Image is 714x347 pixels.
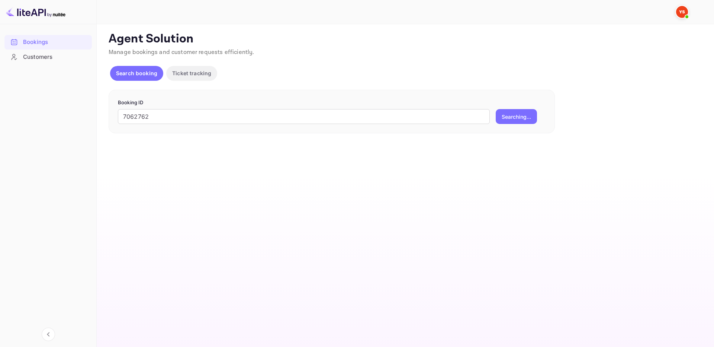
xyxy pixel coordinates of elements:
a: Bookings [4,35,92,49]
p: Booking ID [118,99,546,106]
button: Searching... [496,109,537,124]
p: Search booking [116,69,157,77]
button: Collapse navigation [42,328,55,341]
input: Enter Booking ID (e.g., 63782194) [118,109,490,124]
div: Customers [23,53,88,61]
img: Yandex Support [676,6,688,18]
a: Customers [4,50,92,64]
span: Manage bookings and customer requests efficiently. [109,48,254,56]
p: Agent Solution [109,32,701,47]
div: Bookings [23,38,88,47]
img: LiteAPI logo [6,6,65,18]
p: Ticket tracking [172,69,211,77]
